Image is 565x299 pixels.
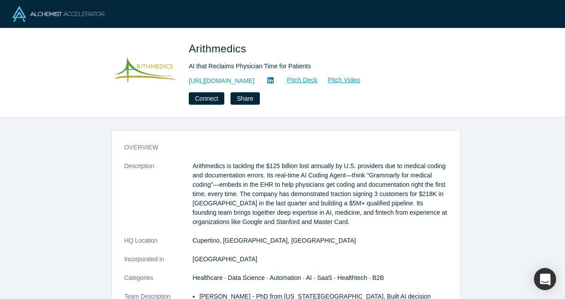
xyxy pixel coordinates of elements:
img: Arithmedics's Logo [114,41,176,103]
dd: [GEOGRAPHIC_DATA] [193,255,448,264]
span: Arithmedics [189,43,249,55]
dt: HQ Location [124,236,193,255]
dt: Categories [124,273,193,292]
a: Pitch Video [318,75,361,85]
p: Arithmedics is tackling the $125 billion lost annually by U.S. providers due to medical coding an... [193,161,448,227]
h3: overview [124,143,435,152]
button: Connect [189,92,224,105]
span: Healthcare · Data Science · Automation · AI · SaaS · Healthtech · B2B [193,274,384,281]
img: Alchemist Logo [12,6,104,22]
dd: Cupertino, [GEOGRAPHIC_DATA], [GEOGRAPHIC_DATA] [193,236,448,245]
button: Share [231,92,259,105]
dt: Incorporated in [124,255,193,273]
div: AI that Reclaims Physician Time for Patients [189,62,438,71]
a: Pitch Deck [277,75,318,85]
dt: Description [124,161,193,236]
a: [URL][DOMAIN_NAME] [189,76,255,86]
